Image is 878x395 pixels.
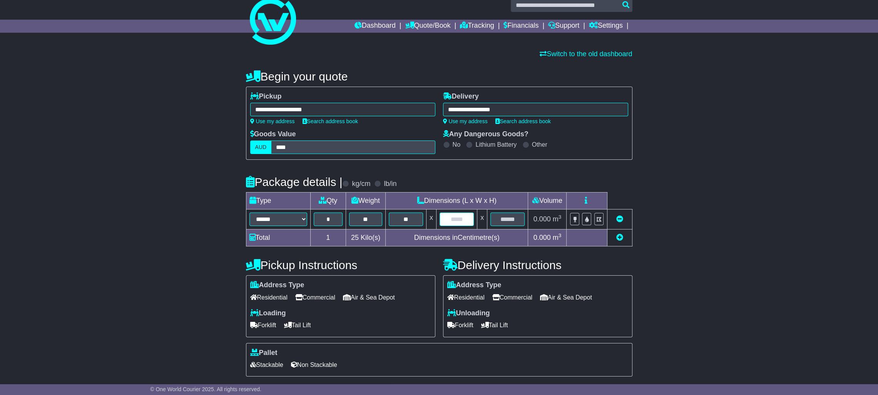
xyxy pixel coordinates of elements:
[443,92,479,101] label: Delivery
[346,192,386,209] td: Weight
[291,359,337,371] span: Non Stackable
[559,214,562,220] sup: 3
[477,209,487,229] td: x
[250,359,283,371] span: Stackable
[352,180,370,188] label: kg/cm
[443,118,488,124] a: Use my address
[443,259,632,271] h4: Delivery Instructions
[532,141,547,148] label: Other
[343,291,395,303] span: Air & Sea Depot
[351,234,359,241] span: 25
[250,118,295,124] a: Use my address
[250,92,282,101] label: Pickup
[540,291,592,303] span: Air & Sea Depot
[355,20,396,33] a: Dashboard
[426,209,436,229] td: x
[250,130,296,139] label: Goods Value
[246,176,343,188] h4: Package details |
[246,192,310,209] td: Type
[250,319,276,331] span: Forklift
[559,233,562,238] sup: 3
[246,259,435,271] h4: Pickup Instructions
[553,234,562,241] span: m
[447,291,485,303] span: Residential
[533,215,551,223] span: 0.000
[310,229,346,246] td: 1
[616,234,623,241] a: Add new item
[447,319,473,331] span: Forklift
[533,234,551,241] span: 0.000
[616,215,623,223] a: Remove this item
[481,319,508,331] span: Tail Lift
[310,192,346,209] td: Qty
[250,349,278,357] label: Pallet
[150,386,261,392] span: © One World Courier 2025. All rights reserved.
[384,180,396,188] label: lb/in
[346,229,386,246] td: Kilo(s)
[405,20,450,33] a: Quote/Book
[250,281,304,290] label: Address Type
[528,192,567,209] td: Volume
[385,192,528,209] td: Dimensions (L x W x H)
[250,291,288,303] span: Residential
[385,229,528,246] td: Dimensions in Centimetre(s)
[447,281,502,290] label: Address Type
[453,141,460,148] label: No
[503,20,539,33] a: Financials
[443,130,528,139] label: Any Dangerous Goods?
[475,141,517,148] label: Lithium Battery
[250,141,272,154] label: AUD
[303,118,358,124] a: Search address book
[460,20,494,33] a: Tracking
[495,118,551,124] a: Search address book
[540,50,632,58] a: Switch to the old dashboard
[246,229,310,246] td: Total
[447,309,490,318] label: Unloading
[295,291,335,303] span: Commercial
[250,309,286,318] label: Loading
[492,291,532,303] span: Commercial
[284,319,311,331] span: Tail Lift
[553,215,562,223] span: m
[589,20,623,33] a: Settings
[548,20,579,33] a: Support
[246,70,632,83] h4: Begin your quote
